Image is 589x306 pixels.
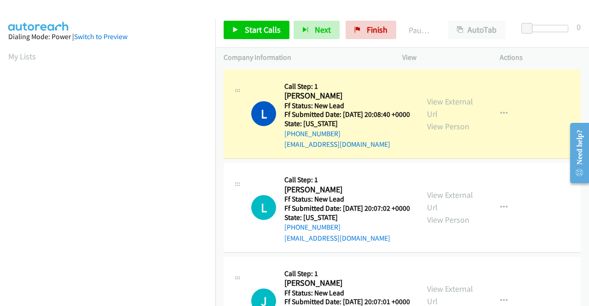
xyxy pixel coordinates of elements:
[74,32,127,41] a: Switch to Preview
[284,223,341,231] a: [PHONE_NUMBER]
[284,289,410,298] h5: Ff Status: New Lead
[284,213,410,222] h5: State: [US_STATE]
[8,51,36,62] a: My Lists
[427,96,473,119] a: View External Url
[284,101,410,110] h5: Ff Status: New Lead
[284,129,341,138] a: [PHONE_NUMBER]
[284,204,410,213] h5: Ff Submitted Date: [DATE] 20:07:02 +0000
[409,24,432,36] p: Paused
[346,21,396,39] a: Finish
[427,214,469,225] a: View Person
[251,101,276,126] h1: L
[224,52,386,63] p: Company Information
[8,31,207,42] div: Dialing Mode: Power |
[448,21,505,39] button: AutoTab
[284,91,407,101] h2: [PERSON_NAME]
[427,121,469,132] a: View Person
[284,278,407,289] h2: [PERSON_NAME]
[402,52,483,63] p: View
[284,110,410,119] h5: Ff Submitted Date: [DATE] 20:08:40 +0000
[577,21,581,33] div: 0
[284,234,390,242] a: [EMAIL_ADDRESS][DOMAIN_NAME]
[284,82,410,91] h5: Call Step: 1
[526,25,568,32] div: Delay between calls (in seconds)
[251,195,276,220] div: The call is yet to be attempted
[284,185,407,195] h2: [PERSON_NAME]
[367,24,387,35] span: Finish
[563,116,589,190] iframe: Resource Center
[245,24,281,35] span: Start Calls
[284,140,390,149] a: [EMAIL_ADDRESS][DOMAIN_NAME]
[284,119,410,128] h5: State: [US_STATE]
[500,52,581,63] p: Actions
[224,21,289,39] a: Start Calls
[315,24,331,35] span: Next
[294,21,340,39] button: Next
[427,190,473,213] a: View External Url
[284,195,410,204] h5: Ff Status: New Lead
[284,269,410,278] h5: Call Step: 1
[251,195,276,220] h1: L
[284,175,410,185] h5: Call Step: 1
